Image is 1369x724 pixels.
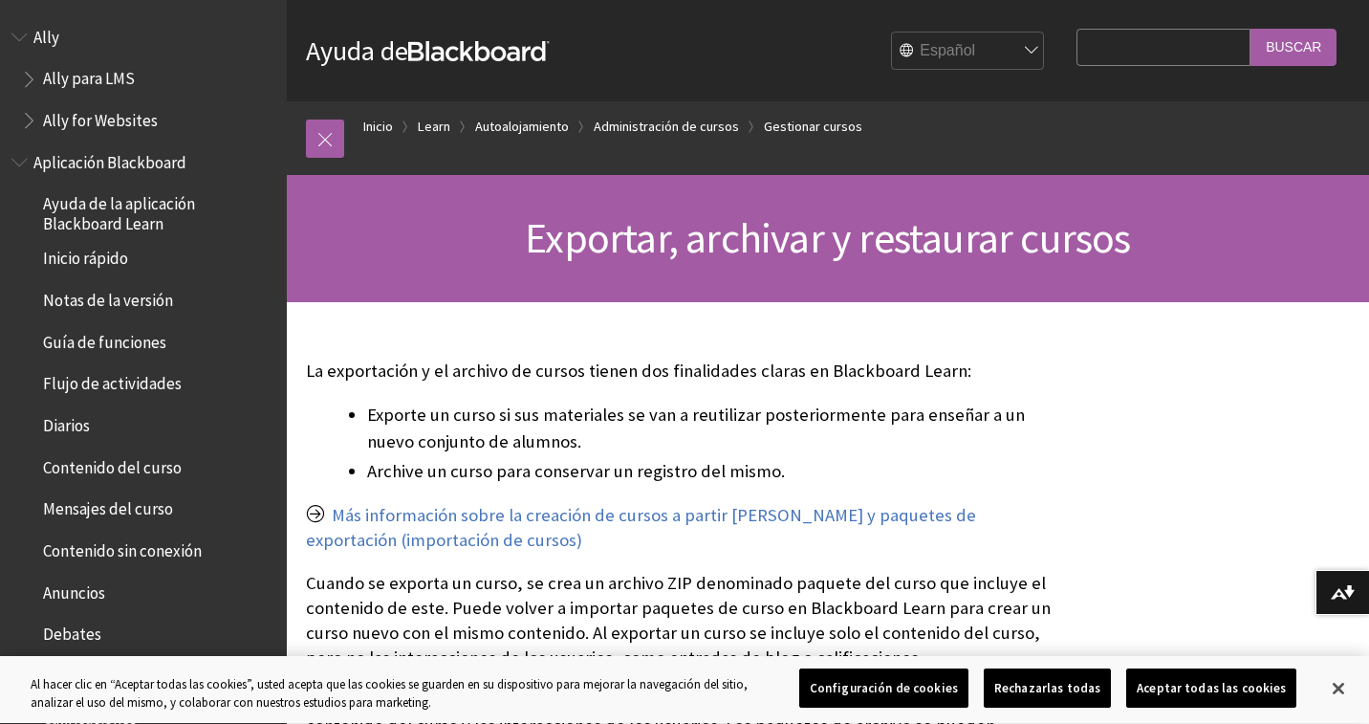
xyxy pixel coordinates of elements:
[1317,668,1359,710] button: Cerrar
[799,669,968,709] button: Configuración de cookies
[43,326,166,352] span: Guía de funciones
[1126,669,1296,709] button: Aceptar todas las cookies
[43,409,90,435] span: Diarios
[43,494,173,519] span: Mensajes del curso
[31,675,753,713] div: Al hacer clic en “Aceptar todas las cookies”, usted acepta que las cookies se guarden en su dispo...
[764,115,862,139] a: Gestionar cursos
[43,104,158,130] span: Ally for Websites
[11,21,275,137] nav: Book outline for Anthology Ally Help
[475,115,569,139] a: Autoalojamiento
[43,63,135,89] span: Ally para LMS
[367,458,1067,485] li: Archive un curso para conservar un registro del mismo.
[43,188,273,233] span: Ayuda de la aplicación Blackboard Learn
[43,451,182,477] span: Contenido del curso
[408,41,550,61] strong: Blackboard
[306,33,550,68] a: Ayuda deBlackboard
[363,115,393,139] a: Inicio
[43,284,173,310] span: Notas de la versión
[33,21,59,47] span: Ally
[1250,29,1336,66] input: Buscar
[525,211,1130,264] span: Exportar, archivar y restaurar cursos
[306,571,1067,671] p: Cuando se exporta un curso, se crea un archivo ZIP denominado paquete del curso que incluye el co...
[43,619,101,645] span: Debates
[367,402,1067,455] li: Exporte un curso si sus materiales se van a reutilizar posteriormente para enseñar a un nuevo con...
[43,577,105,603] span: Anuncios
[306,504,976,552] a: Más información sobre la creación de cursos a partir [PERSON_NAME] y paquetes de exportación (imp...
[33,146,186,172] span: Aplicación Blackboard
[594,115,739,139] a: Administración de cursos
[984,669,1111,709] button: Rechazarlas todas
[892,33,1045,71] select: Site Language Selector
[43,368,182,394] span: Flujo de actividades
[43,535,202,560] span: Contenido sin conexión
[306,359,1067,384] p: La exportación y el archivo de cursos tienen dos finalidades claras en Blackboard Learn:
[43,243,128,269] span: Inicio rápido
[418,115,450,139] a: Learn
